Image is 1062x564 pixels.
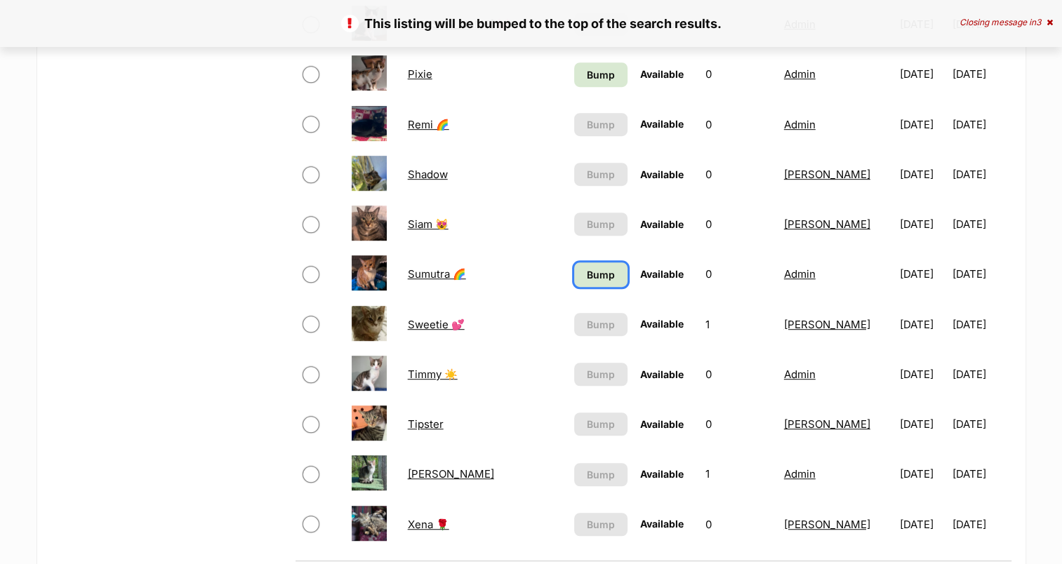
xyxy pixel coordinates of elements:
[894,200,951,248] td: [DATE]
[700,200,776,248] td: 0
[640,168,684,180] span: Available
[953,100,1009,149] td: [DATE]
[894,50,951,98] td: [DATE]
[408,168,448,181] a: Shadow
[640,268,684,280] span: Available
[894,300,951,349] td: [DATE]
[894,500,951,549] td: [DATE]
[587,67,615,82] span: Bump
[784,518,870,531] a: [PERSON_NAME]
[784,318,870,331] a: [PERSON_NAME]
[574,62,628,87] a: Bump
[700,300,776,349] td: 1
[408,467,494,481] a: [PERSON_NAME]
[640,118,684,130] span: Available
[640,68,684,80] span: Available
[953,300,1009,349] td: [DATE]
[953,150,1009,199] td: [DATE]
[784,467,816,481] a: Admin
[953,250,1009,298] td: [DATE]
[640,218,684,230] span: Available
[894,100,951,149] td: [DATE]
[14,14,1048,33] p: This listing will be bumped to the top of the search results.
[408,368,458,381] a: Timmy ☀️
[587,367,615,382] span: Bump
[953,50,1009,98] td: [DATE]
[640,518,684,530] span: Available
[953,200,1009,248] td: [DATE]
[574,463,628,486] button: Bump
[784,267,816,281] a: Admin
[953,400,1009,448] td: [DATE]
[574,363,628,386] button: Bump
[784,168,870,181] a: [PERSON_NAME]
[894,350,951,398] td: [DATE]
[894,150,951,199] td: [DATE]
[587,217,615,231] span: Bump
[587,117,615,132] span: Bump
[587,467,615,482] span: Bump
[953,500,1009,549] td: [DATE]
[640,418,684,430] span: Available
[587,267,615,282] span: Bump
[574,262,628,287] a: Bump
[408,67,432,81] a: Pixie
[784,67,816,81] a: Admin
[700,150,776,199] td: 0
[1036,17,1041,27] span: 3
[700,400,776,448] td: 0
[587,317,615,332] span: Bump
[953,350,1009,398] td: [DATE]
[408,417,444,431] a: Tipster
[784,368,816,381] a: Admin
[408,267,466,281] a: Sumutra 🌈
[574,313,628,336] button: Bump
[894,400,951,448] td: [DATE]
[574,513,628,536] button: Bump
[587,167,615,182] span: Bump
[408,518,449,531] a: Xena 🌹
[587,517,615,532] span: Bump
[953,450,1009,498] td: [DATE]
[574,213,628,236] button: Bump
[894,250,951,298] td: [DATE]
[574,163,628,186] button: Bump
[640,318,684,330] span: Available
[700,250,776,298] td: 0
[408,217,449,231] a: Siam 😻
[587,417,615,431] span: Bump
[640,368,684,380] span: Available
[784,217,870,231] a: [PERSON_NAME]
[960,18,1053,27] div: Closing message in
[574,113,628,136] button: Bump
[640,468,684,480] span: Available
[700,100,776,149] td: 0
[700,500,776,549] td: 0
[700,450,776,498] td: 1
[894,450,951,498] td: [DATE]
[784,417,870,431] a: [PERSON_NAME]
[700,350,776,398] td: 0
[408,318,465,331] a: Sweetie 💕
[408,118,449,131] a: Remi 🌈
[784,118,816,131] a: Admin
[574,412,628,436] button: Bump
[700,50,776,98] td: 0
